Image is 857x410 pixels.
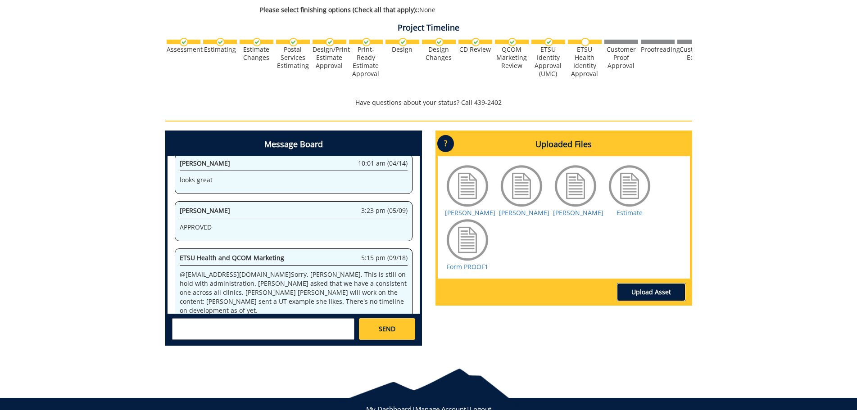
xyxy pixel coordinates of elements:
h4: Message Board [168,133,420,156]
div: Design/Print Estimate Approval [313,45,346,70]
div: QCOM Marketing Review [495,45,529,70]
p: Have questions about your status? Call 439-2402 [165,98,692,107]
a: Form PROOF1 [447,262,488,271]
span: [PERSON_NAME] [180,159,230,167]
a: SEND [359,318,415,340]
div: Estimating [203,45,237,54]
span: 5:15 pm (09/18) [361,253,408,262]
p: APPROVED [180,223,408,232]
img: checkmark [180,38,188,46]
p: @ [EMAIL_ADDRESS][DOMAIN_NAME] Sorry, [PERSON_NAME]. This is still on hold with administration. [... [180,270,408,315]
img: checkmark [326,38,334,46]
a: [PERSON_NAME] [499,208,549,217]
span: ETSU Health and QCOM Marketing [180,253,284,262]
img: checkmark [289,38,298,46]
img: checkmark [472,38,480,46]
a: Estimate [617,208,643,217]
img: checkmark [508,38,517,46]
div: Proofreading [641,45,675,54]
img: checkmark [435,38,444,46]
img: checkmark [253,38,261,46]
div: ETSU Health Identity Approval [568,45,602,78]
div: Customer Edits [677,45,711,62]
span: SEND [379,324,395,333]
a: [PERSON_NAME] [445,208,495,217]
span: 10:01 am (04/14) [358,159,408,168]
h4: Uploaded Files [438,133,690,156]
div: Print-Ready Estimate Approval [349,45,383,78]
img: checkmark [362,38,371,46]
div: Assessment [167,45,200,54]
img: checkmark [399,38,407,46]
a: Upload Asset [617,283,685,301]
img: no [581,38,589,46]
textarea: messageToSend [172,318,354,340]
div: Postal Services Estimating [276,45,310,70]
div: Customer Proof Approval [604,45,638,70]
span: Please select finishing options (Check all that apply):: [260,5,419,14]
span: [PERSON_NAME] [180,206,230,215]
div: Estimate Changes [240,45,273,62]
div: Design Changes [422,45,456,62]
h4: Project Timeline [165,23,692,32]
p: None [260,5,612,14]
div: Design [385,45,419,54]
img: checkmark [216,38,225,46]
p: ? [437,135,454,152]
div: ETSU Identity Approval (UMC) [531,45,565,78]
p: looks great [180,176,408,185]
div: CD Review [458,45,492,54]
img: checkmark [544,38,553,46]
span: 3:23 pm (05/09) [361,206,408,215]
a: [PERSON_NAME] [553,208,603,217]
